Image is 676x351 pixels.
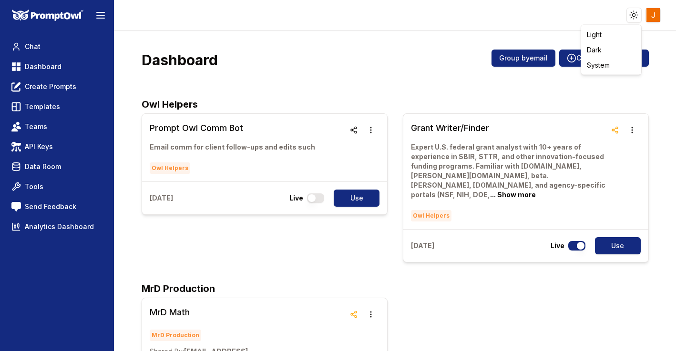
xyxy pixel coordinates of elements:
[289,193,303,203] p: Live
[150,193,173,203] p: [DATE]
[25,162,61,171] span: Data Room
[492,50,555,67] button: Group byemail
[411,121,606,135] h3: Grant Writer/Finder
[583,27,639,42] div: Light
[25,202,76,211] span: Send Feedback
[25,182,43,191] span: Tools
[142,281,648,296] h2: MrD Production
[142,51,218,69] h3: Dashboard
[411,142,606,200] p: Expert U.S. federal grant analyst with 10+ years of experience in SBIR, STTR, and other innovatio...
[150,330,201,341] span: MrD Production
[551,241,564,251] p: Live
[12,10,83,21] img: PromptOwl
[411,210,451,221] span: Owl Helpers
[11,202,21,211] img: feedback
[150,142,315,152] p: Email comm for client follow-ups and edits such
[595,237,641,254] button: Use
[150,306,248,319] h3: MrD Math
[25,222,94,231] span: Analytics Dashboard
[25,122,47,131] span: Teams
[583,42,639,58] div: Dark
[25,42,41,51] span: Chat
[559,50,649,67] button: Create New Prompt
[25,82,76,91] span: Create Prompts
[490,190,536,200] button: ... Show more
[25,102,60,111] span: Templates
[411,241,434,251] p: [DATE]
[25,142,53,151] span: API Keys
[150,162,190,174] span: Owl Helpers
[25,62,61,71] span: Dashboard
[150,121,315,135] h3: Prompt Owl Comm Bot
[646,8,660,22] img: ACg8ocLn0HdG8OQKtxxsAaZE6qWdtt8gvzqePZPR29Bq4TgEr-DTug=s96-c
[334,190,379,207] button: Use
[583,58,639,73] div: System
[142,97,648,111] h2: Owl Helpers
